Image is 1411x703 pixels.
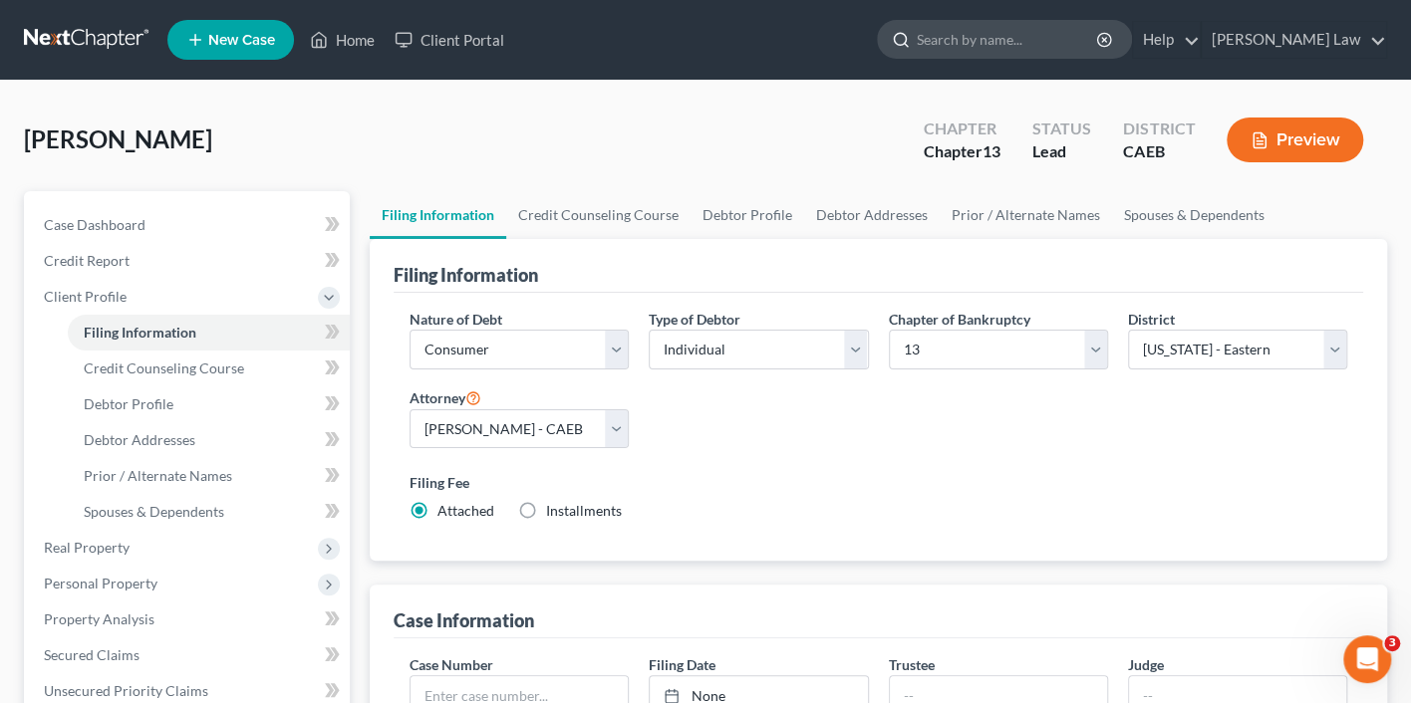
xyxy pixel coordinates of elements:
[1112,191,1276,239] a: Spouses & Dependents
[506,191,691,239] a: Credit Counseling Course
[924,117,1000,140] div: Chapter
[84,467,232,484] span: Prior / Alternate Names
[1384,635,1400,651] span: 3
[394,263,538,287] div: Filing Information
[1227,117,1363,162] button: Preview
[44,252,130,269] span: Credit Report
[68,351,350,386] a: Credit Counseling Course
[68,386,350,422] a: Debtor Profile
[44,216,145,233] span: Case Dashboard
[1128,309,1175,330] label: District
[84,503,224,520] span: Spouses & Dependents
[410,385,481,409] label: Attorney
[385,22,514,58] a: Client Portal
[300,22,385,58] a: Home
[84,359,244,376] span: Credit Counseling Course
[1032,117,1091,140] div: Status
[28,601,350,637] a: Property Analysis
[394,608,534,632] div: Case Information
[1133,22,1200,58] a: Help
[410,309,502,330] label: Nature of Debt
[1123,140,1195,163] div: CAEB
[1202,22,1386,58] a: [PERSON_NAME] Law
[44,646,140,663] span: Secured Claims
[804,191,940,239] a: Debtor Addresses
[44,682,208,699] span: Unsecured Priority Claims
[24,124,212,153] span: [PERSON_NAME]
[44,288,127,305] span: Client Profile
[649,654,715,675] label: Filing Date
[68,315,350,351] a: Filing Information
[917,21,1099,58] input: Search by name...
[84,395,173,412] span: Debtor Profile
[68,494,350,530] a: Spouses & Dependents
[1343,635,1391,683] iframe: Intercom live chat
[68,458,350,494] a: Prior / Alternate Names
[1123,117,1195,140] div: District
[649,309,740,330] label: Type of Debtor
[1032,140,1091,163] div: Lead
[28,637,350,673] a: Secured Claims
[889,654,935,675] label: Trustee
[44,539,130,556] span: Real Property
[940,191,1112,239] a: Prior / Alternate Names
[28,243,350,279] a: Credit Report
[546,502,622,519] span: Installments
[410,472,1347,493] label: Filing Fee
[84,431,195,448] span: Debtor Addresses
[410,654,493,675] label: Case Number
[983,141,1000,160] span: 13
[44,610,154,627] span: Property Analysis
[691,191,804,239] a: Debtor Profile
[44,575,157,591] span: Personal Property
[68,422,350,458] a: Debtor Addresses
[208,33,275,48] span: New Case
[28,207,350,243] a: Case Dashboard
[84,324,196,341] span: Filing Information
[889,309,1030,330] label: Chapter of Bankruptcy
[437,502,494,519] span: Attached
[924,140,1000,163] div: Chapter
[370,191,506,239] a: Filing Information
[1128,654,1164,675] label: Judge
